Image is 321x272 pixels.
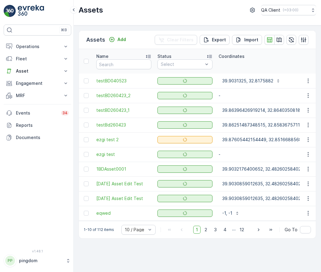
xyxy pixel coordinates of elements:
button: Import [232,35,262,45]
a: Documents [4,131,71,144]
a: testBD260423_1 [96,107,151,113]
p: ... [232,226,236,234]
button: Engagement [4,77,71,89]
button: MRF [4,89,71,102]
span: 3 [211,226,220,234]
div: Toggle Row Selected [84,152,89,157]
button: Add [106,36,128,43]
p: Reports [16,122,69,128]
p: Fleet [16,56,59,62]
div: Toggle Row Selected [84,211,89,216]
span: v 1.48.1 [4,249,71,253]
div: Toggle Row Selected [84,93,89,98]
button: 39.9032176400652, 32.4826025840284 [219,164,317,174]
p: Assets [79,5,103,15]
span: [DATE] Asset Edit Test [96,195,151,202]
p: 39.9031325, 32.8175882 [222,78,273,84]
span: 4 [221,226,229,234]
p: Import [244,37,258,43]
button: Ready [157,77,212,85]
div: Toggle Row Selected [84,108,89,113]
p: Select [161,61,203,67]
p: Assets [86,36,105,44]
a: eqwed [96,210,151,216]
div: PP [5,256,15,266]
p: 39.9032176400652, 32.4826025840284 [222,166,306,172]
button: Ready [157,165,212,173]
p: ⌘B [61,28,67,32]
button: Asset [4,65,71,77]
p: Events [16,110,57,116]
p: 34 [62,111,68,115]
p: Add [117,36,126,43]
p: ( +03:00 ) [283,8,298,13]
button: Ready [157,180,212,187]
button: Ready [157,92,212,99]
div: Toggle Row Selected [84,181,89,186]
img: logo [4,5,16,17]
button: Export [200,35,230,45]
p: -1, -1 [222,210,232,216]
p: Operations [16,43,59,50]
button: Ready [157,151,212,158]
p: Documents [16,134,69,141]
img: logo_light-DOdMpM7g.png [18,5,44,17]
button: Ready [157,195,212,202]
button: Ready [157,210,212,217]
p: 1-10 of 112 items [84,227,114,232]
div: Toggle Row Selected [84,123,89,127]
p: Name [96,53,109,59]
p: 39.86251487348515, 32.85836757111047 [222,122,310,128]
a: testBD040523 [96,78,151,84]
p: QA Client [261,7,280,13]
a: ezgi test [96,151,151,157]
p: 39.87605442154449, 32.85166885685885 [222,137,313,143]
button: Fleet [4,53,71,65]
span: Go To [285,227,297,233]
a: 1BDAsset0001 [96,166,151,172]
button: 39.9030859012635, 32.4826025840284 [219,194,317,203]
button: Operations [4,40,71,53]
button: Clear Filters [155,35,197,45]
button: On Field [157,136,212,143]
p: Export [212,37,226,43]
div: Toggle Row Selected [84,167,89,172]
p: Status [157,53,172,59]
a: testBd260423 [96,122,151,128]
a: ezgi test 2 [96,137,151,143]
button: Ready [157,107,212,114]
button: PPpingdom [4,254,71,267]
p: Clear Filters [167,37,194,43]
a: 11 Jan Asset Edit Test [96,195,151,202]
button: QA Client(+03:00) [261,5,316,15]
div: Toggle Row Selected [84,196,89,201]
a: Events34 [4,107,71,119]
p: MRF [16,93,59,99]
span: [DATE] Asset Edit Test [96,181,151,187]
div: Toggle Row Selected [84,78,89,83]
p: 39.86396426919214, 32.864035081888915 [222,107,313,113]
input: Search [96,59,151,69]
a: testBD260423_2 [96,93,151,99]
a: Reports [4,119,71,131]
p: pingdom [19,258,63,264]
div: Toggle Row Selected [84,137,89,142]
button: -1, -1 [219,208,243,218]
button: 39.9030859012635, 32.4826025840284 [219,179,317,189]
span: 2 [202,226,210,234]
span: 12 [237,226,247,234]
p: Coordinates [219,53,245,59]
button: Ready [157,121,212,129]
p: 39.9030859012635, 32.4826025840284 [222,195,306,202]
span: 1 [193,226,201,234]
button: 39.9031325, 32.8175882 [219,76,284,86]
p: Asset [16,68,59,74]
